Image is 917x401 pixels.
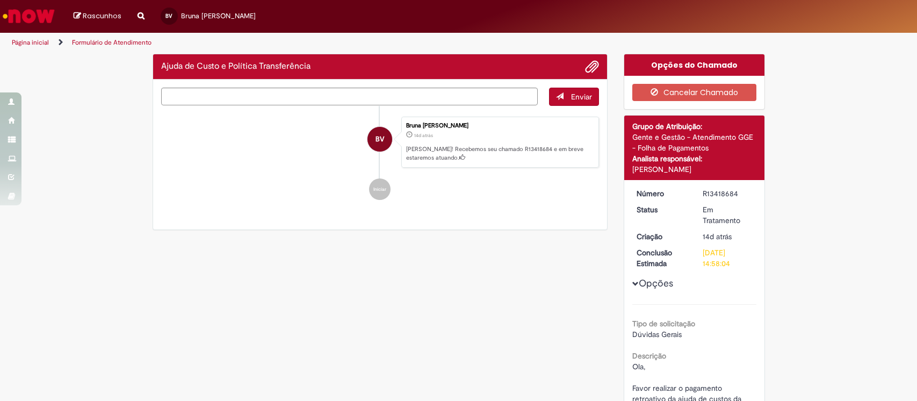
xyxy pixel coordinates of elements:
[72,38,151,47] a: Formulário de Atendimento
[632,164,756,175] div: [PERSON_NAME]
[83,11,121,21] span: Rascunhos
[703,232,732,241] time: 14/08/2025 16:46:15
[703,247,753,269] div: [DATE] 14:58:04
[632,121,756,132] div: Grupo de Atribuição:
[165,12,172,19] span: BV
[703,188,753,199] div: R13418684
[367,127,392,152] div: Bruna Franciele Nicolau De Souza Valentim
[376,126,384,152] span: BV
[632,351,666,361] b: Descrição
[571,92,592,102] span: Enviar
[632,319,695,328] b: Tipo de solicitação
[632,330,682,339] span: Dúvidas Gerais
[632,153,756,164] div: Analista responsável:
[8,33,603,53] ul: Trilhas de página
[629,247,695,269] dt: Conclusão Estimada
[549,88,599,106] button: Enviar
[161,62,311,71] h2: Ajuda de Custo e Política Transferência Histórico de tíquete
[414,132,433,139] span: 14d atrás
[181,11,256,20] span: Bruna [PERSON_NAME]
[406,145,593,162] p: [PERSON_NAME]! Recebemos seu chamado R13418684 e em breve estaremos atuando.
[74,11,121,22] a: Rascunhos
[629,204,695,215] dt: Status
[161,117,600,168] li: Bruna Franciele Nicolau De Souza Valentim
[703,231,753,242] div: 14/08/2025 16:46:15
[12,38,49,47] a: Página inicial
[703,204,753,226] div: Em Tratamento
[1,5,56,27] img: ServiceNow
[632,132,756,153] div: Gente e Gestão - Atendimento GGE - Folha de Pagamentos
[406,123,593,129] div: Bruna [PERSON_NAME]
[161,106,600,211] ul: Histórico de tíquete
[632,84,756,101] button: Cancelar Chamado
[585,60,599,74] button: Adicionar anexos
[414,132,433,139] time: 14/08/2025 16:46:15
[629,188,695,199] dt: Número
[703,232,732,241] span: 14d atrás
[629,231,695,242] dt: Criação
[624,54,764,76] div: Opções do Chamado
